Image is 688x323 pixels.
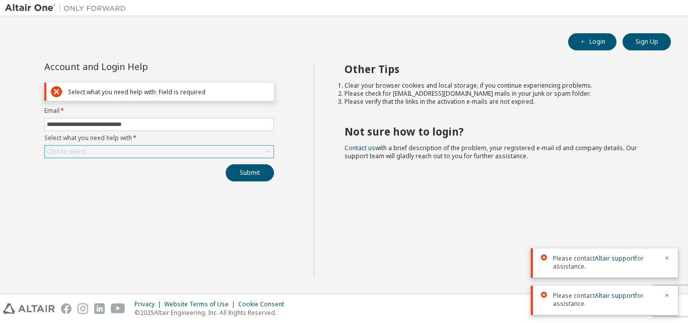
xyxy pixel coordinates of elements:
img: altair_logo.svg [3,303,55,314]
a: Altair support [595,254,635,263]
span: with a brief description of the problem, your registered e-mail id and company details. Our suppo... [345,144,637,160]
a: Altair support [595,291,635,300]
a: Contact us [345,144,375,152]
li: Please check for [EMAIL_ADDRESS][DOMAIN_NAME] mails in your junk or spam folder. [345,90,653,98]
h2: Not sure how to login? [345,125,653,138]
div: Click to select [47,148,86,156]
img: Altair One [5,3,131,13]
h2: Other Tips [345,62,653,76]
img: linkedin.svg [94,303,105,314]
div: Click to select [45,146,273,158]
img: facebook.svg [61,303,72,314]
div: Privacy [134,300,164,308]
div: Cookie Consent [238,300,290,308]
button: Login [568,33,616,50]
button: Submit [226,164,274,181]
span: Please contact for assistance. [553,254,658,271]
div: Select what you need help with: Field is required [68,88,269,96]
p: © 2025 Altair Engineering, Inc. All Rights Reserved. [134,308,290,317]
img: youtube.svg [111,303,125,314]
label: Select what you need help with [44,134,274,142]
img: instagram.svg [78,303,88,314]
li: Please verify that the links in the activation e-mails are not expired. [345,98,653,106]
label: Email [44,107,274,115]
div: Website Terms of Use [164,300,238,308]
li: Clear your browser cookies and local storage, if you continue experiencing problems. [345,82,653,90]
button: Sign Up [623,33,671,50]
div: Account and Login Help [44,62,228,71]
span: Please contact for assistance. [553,292,658,308]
